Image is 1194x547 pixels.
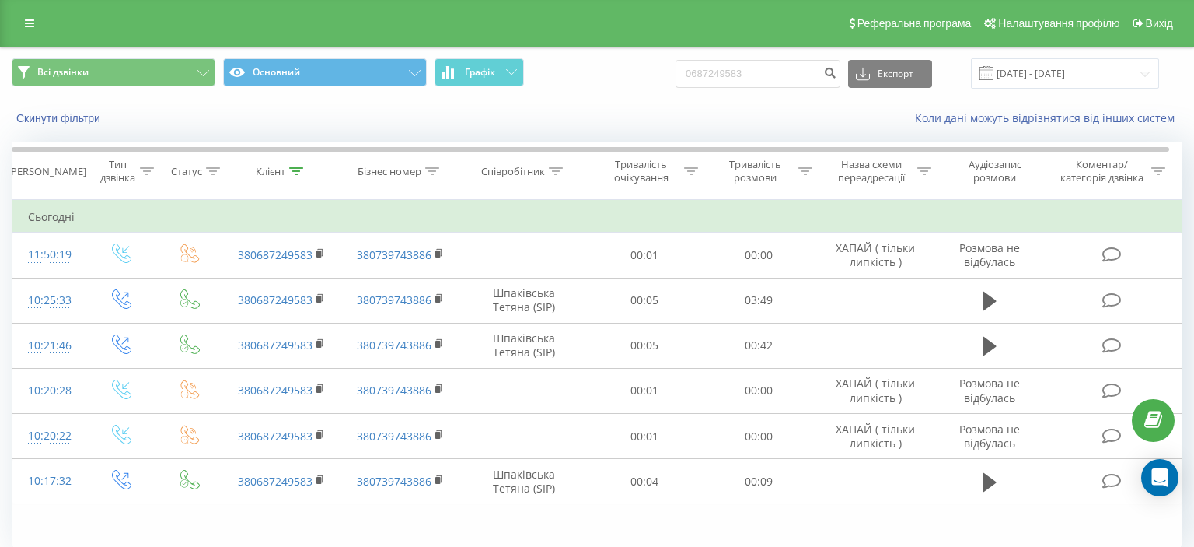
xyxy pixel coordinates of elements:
[702,323,816,368] td: 00:42
[358,165,421,178] div: Бізнес номер
[238,247,312,262] a: 380687249583
[357,429,431,444] a: 380739743886
[238,429,312,444] a: 380687249583
[949,158,1041,184] div: Аудіозапис розмови
[459,323,588,368] td: Шпаківська Тетяна (SIP)
[28,286,70,316] div: 10:25:33
[238,474,312,489] a: 380687249583
[702,233,816,278] td: 00:00
[588,278,702,323] td: 00:05
[588,233,702,278] td: 00:01
[28,421,70,451] div: 10:20:22
[357,474,431,489] a: 380739743886
[816,368,935,413] td: ХАПАЙ ( тільки липкість )
[959,240,1020,269] span: Розмова не відбулась
[959,376,1020,405] span: Розмова не відбулась
[816,414,935,459] td: ХАПАЙ ( тільки липкість )
[28,376,70,406] div: 10:20:28
[238,383,312,398] a: 380687249583
[588,323,702,368] td: 00:05
[459,459,588,504] td: Шпаківська Тетяна (SIP)
[238,338,312,352] a: 380687249583
[357,293,431,307] a: 380739743886
[998,17,1119,30] span: Налаштування профілю
[588,368,702,413] td: 00:01
[1056,158,1147,184] div: Коментар/категорія дзвінка
[8,165,86,178] div: [PERSON_NAME]
[37,66,89,79] span: Всі дзвінки
[1146,17,1173,30] span: Вихід
[99,158,136,184] div: Тип дзвінка
[28,240,70,270] div: 11:50:19
[223,58,427,86] button: Основний
[676,60,840,88] input: Пошук за номером
[357,338,431,352] a: 380739743886
[1141,459,1178,496] div: Open Intercom Messenger
[602,158,680,184] div: Тривалість очікування
[459,278,588,323] td: Шпаківська Тетяна (SIP)
[830,158,913,184] div: Назва схеми переадресації
[848,60,932,88] button: Експорт
[816,233,935,278] td: ХАПАЙ ( тільки липкість )
[357,383,431,398] a: 380739743886
[238,293,312,307] a: 380687249583
[435,58,524,86] button: Графік
[959,422,1020,451] span: Розмова не відбулась
[588,414,702,459] td: 00:01
[28,331,70,361] div: 10:21:46
[12,202,1182,233] td: Сьогодні
[702,414,816,459] td: 00:00
[12,58,215,86] button: Всі дзвінки
[357,247,431,262] a: 380739743886
[702,368,816,413] td: 00:00
[12,111,108,125] button: Скинути фільтри
[702,278,816,323] td: 03:49
[716,158,794,184] div: Тривалість розмови
[28,466,70,496] div: 10:17:32
[857,17,972,30] span: Реферальна програма
[465,67,495,78] span: Графік
[702,459,816,504] td: 00:09
[915,110,1182,125] a: Коли дані можуть відрізнятися вiд інших систем
[481,165,545,178] div: Співробітник
[256,165,285,178] div: Клієнт
[171,165,202,178] div: Статус
[588,459,702,504] td: 00:04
